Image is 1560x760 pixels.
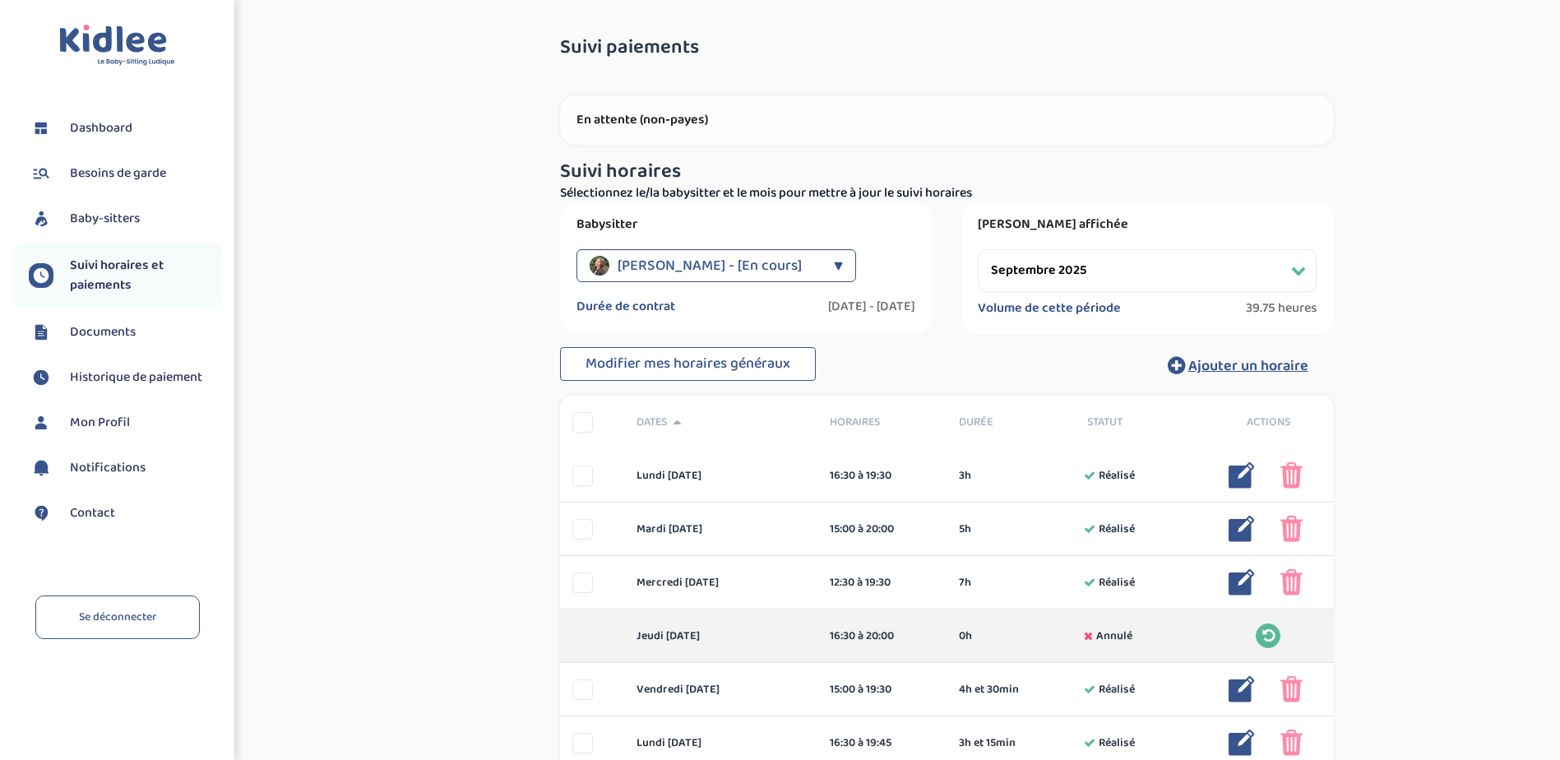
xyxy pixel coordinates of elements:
[576,112,1317,128] p: En attente (non-payes)
[29,206,222,231] a: Baby-sitters
[1229,569,1255,595] img: modifier_bleu.png
[830,467,934,484] div: 16:30 à 19:30
[576,299,675,315] label: Durée de contrat
[35,595,200,639] a: Se déconnecter
[1099,681,1135,698] span: Réalisé
[1096,628,1132,645] span: Annulé
[29,161,222,186] a: Besoins de garde
[1280,569,1303,595] img: poubelle_rose.png
[1099,574,1135,591] span: Réalisé
[1229,676,1255,702] img: modifier_bleu.png
[624,681,817,698] div: vendredi [DATE]
[830,574,934,591] div: 12:30 à 19:30
[576,216,915,233] label: Babysitter
[624,521,817,538] div: mardi [DATE]
[29,263,53,288] img: suivihoraire.svg
[29,501,53,526] img: contact.svg
[59,25,175,67] img: logo.svg
[70,209,140,229] span: Baby-sitters
[830,414,934,431] span: Horaires
[1229,462,1255,489] img: modifier_bleu.png
[70,164,166,183] span: Besoins de garde
[947,414,1076,431] div: Durée
[29,365,222,390] a: Historique de paiement
[959,628,972,645] span: 0h
[1280,516,1303,542] img: poubelle_rose.png
[1280,462,1303,489] img: poubelle_rose.png
[828,299,915,315] label: [DATE] - [DATE]
[29,116,53,141] img: dashboard.svg
[1246,300,1317,317] span: 39.75 heures
[29,456,53,480] img: notification.svg
[624,735,817,752] div: lundi [DATE]
[830,521,934,538] div: 15:00 à 20:00
[1280,676,1303,702] img: poubelle_rose.png
[830,681,934,698] div: 15:00 à 19:30
[29,410,53,435] img: profil.svg
[834,249,843,282] div: ▼
[29,410,222,435] a: Mon Profil
[70,256,222,295] span: Suivi horaires et paiements
[1099,735,1135,752] span: Réalisé
[1204,414,1333,431] div: Actions
[29,365,53,390] img: suivihoraire.svg
[70,368,202,387] span: Historique de paiement
[29,501,222,526] a: Contact
[978,216,1317,233] label: [PERSON_NAME] affichée
[624,414,817,431] div: Dates
[959,681,1019,698] span: 4h et 30min
[1143,347,1333,383] button: Ajouter un horaire
[70,458,146,478] span: Notifications
[830,628,934,645] div: 16:30 à 20:00
[29,320,53,345] img: documents.svg
[1099,467,1135,484] span: Réalisé
[618,249,802,282] span: [PERSON_NAME] - [En cours]
[1229,516,1255,542] img: modifier_bleu.png
[624,628,817,645] div: jeudi [DATE]
[560,161,1333,183] h3: Suivi horaires
[959,735,1016,752] span: 3h et 15min
[624,574,817,591] div: mercredi [DATE]
[29,456,222,480] a: Notifications
[560,183,1333,203] p: Sélectionnez le/la babysitter et le mois pour mettre à jour le suivi horaires
[29,116,222,141] a: Dashboard
[1075,414,1204,431] div: Statut
[70,118,132,138] span: Dashboard
[1188,355,1308,378] span: Ajouter un horaire
[70,413,130,433] span: Mon Profil
[29,320,222,345] a: Documents
[1280,730,1303,756] img: poubelle_rose.png
[70,322,136,342] span: Documents
[959,467,971,484] span: 3h
[29,161,53,186] img: besoin.svg
[29,256,222,295] a: Suivi horaires et paiements
[70,503,115,523] span: Contact
[978,300,1121,317] label: Volume de cette période
[624,467,817,484] div: lundi [DATE]
[590,256,609,276] img: avatar_ungur-ioana.jpeg
[830,735,934,752] div: 16:30 à 19:45
[586,352,790,375] span: Modifier mes horaires généraux
[1229,730,1255,756] img: modifier_bleu.png
[29,206,53,231] img: babysitters.svg
[560,37,699,58] span: Suivi paiements
[959,574,971,591] span: 7h
[959,521,971,538] span: 5h
[1099,521,1135,538] span: Réalisé
[560,347,816,382] button: Modifier mes horaires généraux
